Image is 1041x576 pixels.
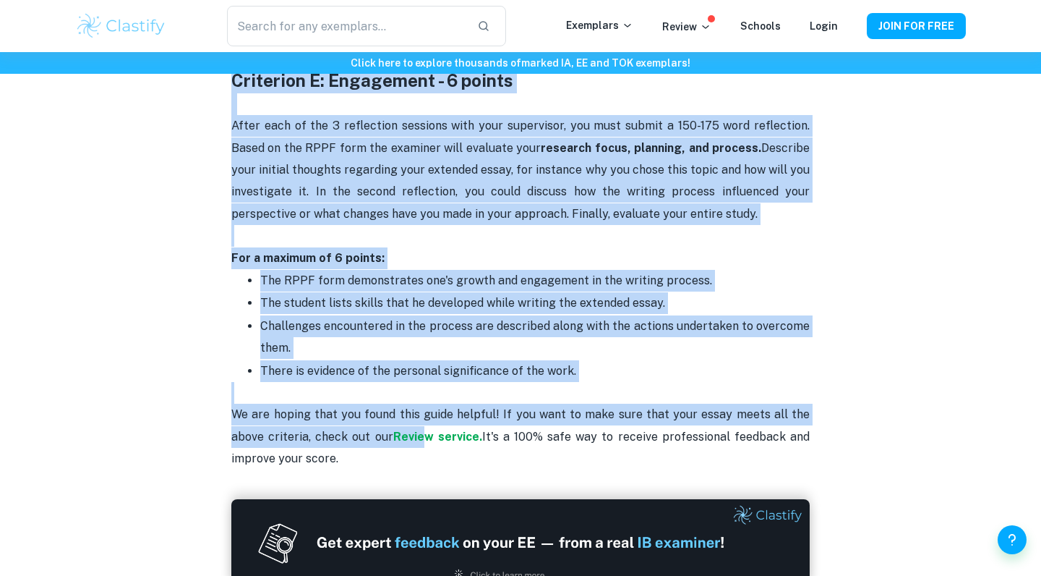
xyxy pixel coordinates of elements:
[231,382,810,470] p: We are hoping that you found this guide helpful! If you want to make sure that your essay meets a...
[260,270,810,292] p: The RPPF form demonstrates one's growth and engagement in the writing process.
[227,6,466,46] input: Search for any exemplars...
[566,17,633,33] p: Exemplars
[662,19,711,35] p: Review
[231,251,385,265] strong: For a maximum of 6 points:
[75,12,167,41] img: Clastify logo
[541,141,761,155] strong: research focus, planning, and process.
[998,525,1027,554] button: Help and Feedback
[260,360,810,382] p: There is evidence of the personal significance of the work.
[393,430,482,444] a: Review service.
[260,292,810,314] p: The student lists skills that he developed while writing the extended essay.
[867,13,966,39] button: JOIN FOR FREE
[231,70,513,90] strong: Criterion E: Engagement - 6 points
[740,20,781,32] a: Schools
[231,115,810,269] p: After each of the 3 reflection sessions with your supervisor, you must submit a 150-175 word refl...
[260,315,810,360] p: Challenges encountered in the process are described along with the actions undertaken to overcome...
[810,20,838,32] a: Login
[3,55,1038,71] h6: Click here to explore thousands of marked IA, EE and TOK exemplars !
